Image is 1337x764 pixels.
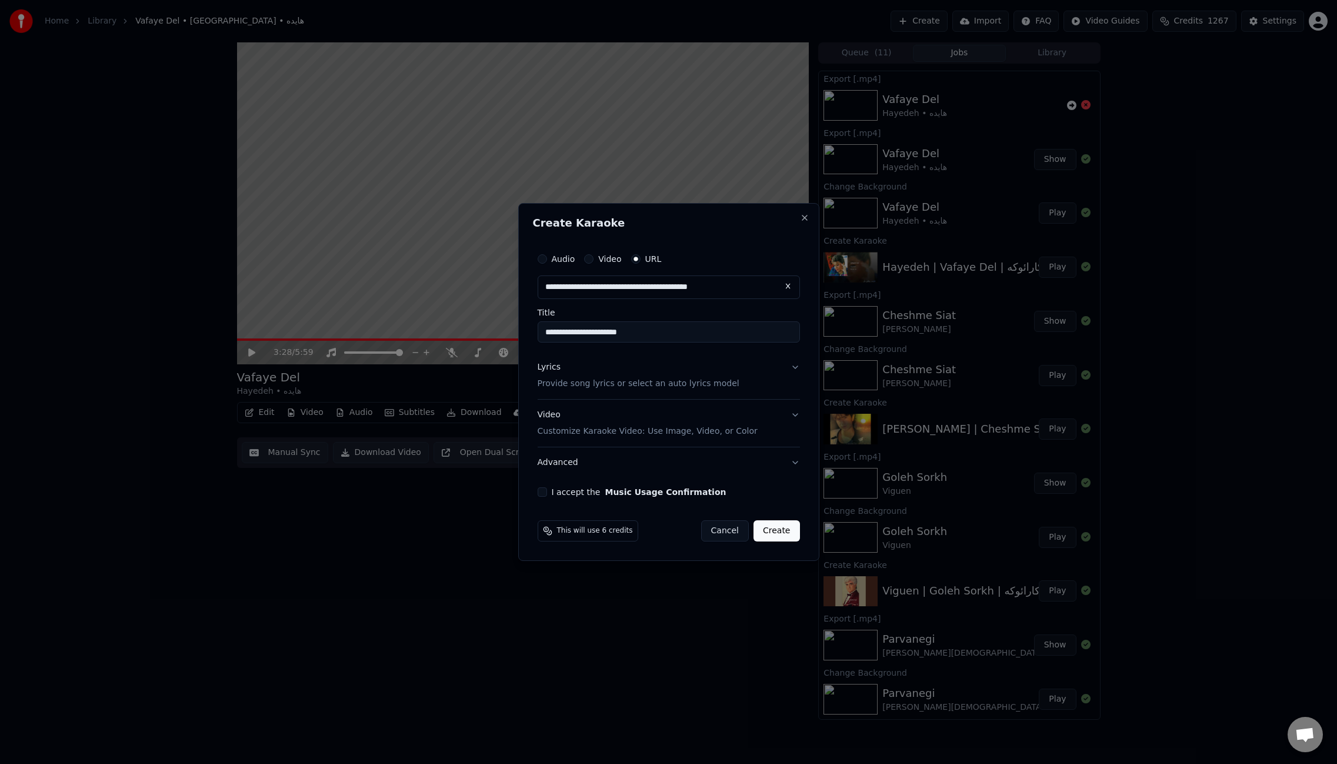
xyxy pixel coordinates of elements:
label: Audio [552,255,575,263]
div: Video [538,409,758,437]
p: Customize Karaoke Video: Use Image, Video, or Color [538,426,758,437]
label: Video [598,255,621,263]
div: Lyrics [538,361,561,373]
button: Cancel [701,520,749,542]
button: Create [753,520,800,542]
label: URL [645,255,662,263]
span: This will use 6 credits [557,526,633,536]
button: VideoCustomize Karaoke Video: Use Image, Video, or Color [538,400,800,447]
p: Provide song lyrics or select an auto lyrics model [538,378,739,390]
label: I accept the [552,488,726,496]
button: Advanced [538,447,800,478]
button: LyricsProvide song lyrics or select an auto lyrics model [538,352,800,399]
button: I accept the [605,488,726,496]
h2: Create Karaoke [533,218,805,228]
label: Title [538,308,800,317]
